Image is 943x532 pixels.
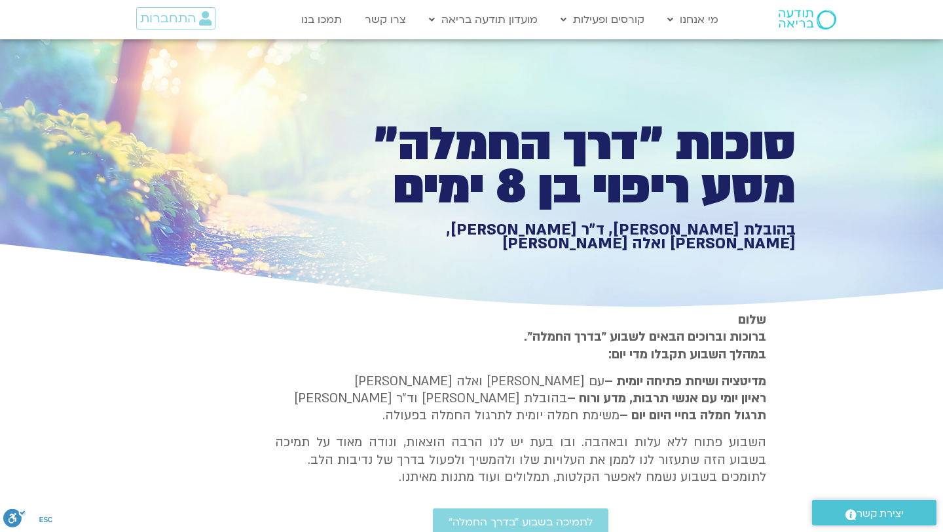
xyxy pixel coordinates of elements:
[342,123,796,209] h1: סוכות ״דרך החמלה״ מסע ריפוי בן 8 ימים
[661,7,725,32] a: מי אנחנו
[136,7,215,29] a: התחברות
[857,505,904,523] span: יצירת קשר
[422,7,544,32] a: מועדון תודעה בריאה
[275,434,766,485] p: השבוע פתוח ללא עלות ובאהבה. ובו בעת יש לנו הרבה הוצאות, ונודה מאוד על תמיכה בשבוע הזה שתעזור לנו ...
[358,7,413,32] a: צרו קשר
[604,373,766,390] strong: מדיטציה ושיחת פתיחה יומית –
[275,373,766,425] p: עם [PERSON_NAME] ואלה [PERSON_NAME] בהובלת [PERSON_NAME] וד״ר [PERSON_NAME] משימת חמלה יומית לתרג...
[295,7,348,32] a: תמכו בנו
[779,10,836,29] img: תודעה בריאה
[738,311,766,328] strong: שלום
[554,7,651,32] a: קורסים ופעילות
[524,328,766,362] strong: ברוכות וברוכים הבאים לשבוע ״בדרך החמלה״. במהלך השבוע תקבלו מדי יום:
[619,407,766,424] b: תרגול חמלה בחיי היום יום –
[140,11,196,26] span: התחברות
[567,390,766,407] b: ראיון יומי עם אנשי תרבות, מדע ורוח –
[342,223,796,251] h1: בהובלת [PERSON_NAME], ד״ר [PERSON_NAME], [PERSON_NAME] ואלה [PERSON_NAME]
[449,516,593,528] span: לתמיכה בשבוע ״בדרך החמלה״
[812,500,936,525] a: יצירת קשר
